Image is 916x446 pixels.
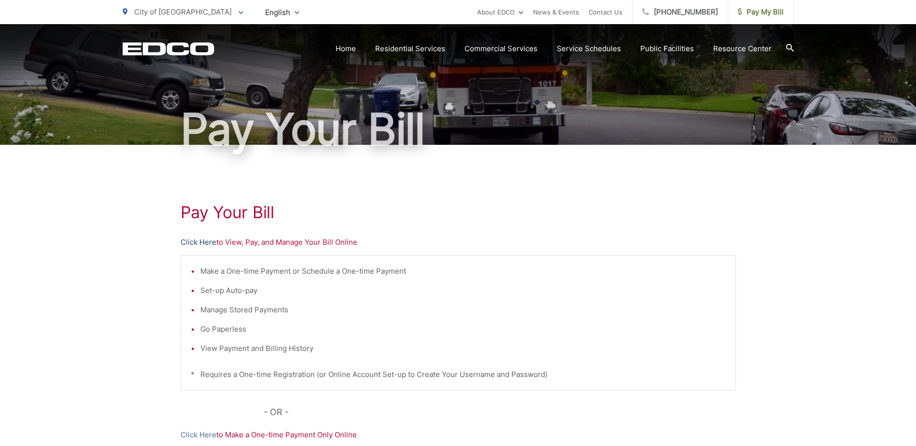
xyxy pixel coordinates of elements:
[375,43,445,55] a: Residential Services
[181,237,216,248] a: Click Here
[557,43,621,55] a: Service Schedules
[713,43,772,55] a: Resource Center
[191,369,726,380] p: * Requires a One-time Registration (or Online Account Set-up to Create Your Username and Password)
[123,42,214,56] a: EDCD logo. Return to the homepage.
[336,43,356,55] a: Home
[258,4,307,21] span: English
[589,6,622,18] a: Contact Us
[200,265,726,277] li: Make a One-time Payment or Schedule a One-time Payment
[640,43,694,55] a: Public Facilities
[264,405,736,419] p: - OR -
[200,304,726,316] li: Manage Stored Payments
[477,6,523,18] a: About EDCO
[181,203,736,222] h1: Pay Your Bill
[533,6,579,18] a: News & Events
[181,237,736,248] p: to View, Pay, and Manage Your Bill Online
[200,285,726,296] li: Set-up Auto-pay
[200,343,726,354] li: View Payment and Billing History
[181,429,216,441] a: Click Here
[123,105,794,153] h1: Pay Your Bill
[738,6,784,18] span: Pay My Bill
[200,323,726,335] li: Go Paperless
[181,429,736,441] p: to Make a One-time Payment Only Online
[465,43,537,55] a: Commercial Services
[134,7,232,16] span: City of [GEOGRAPHIC_DATA]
